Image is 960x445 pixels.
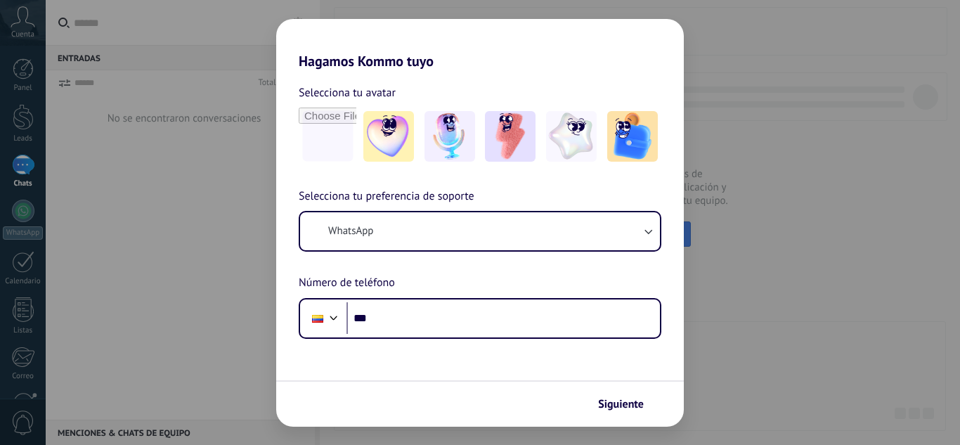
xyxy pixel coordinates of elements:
span: WhatsApp [328,224,373,238]
h2: Hagamos Kommo tuyo [276,19,684,70]
img: -3.jpeg [485,111,536,162]
img: -4.jpeg [546,111,597,162]
div: Colombia: + 57 [304,304,331,333]
span: Siguiente [598,399,644,409]
img: -1.jpeg [363,111,414,162]
img: -5.jpeg [607,111,658,162]
span: Número de teléfono [299,274,395,292]
span: Selecciona tu preferencia de soporte [299,188,474,206]
span: Selecciona tu avatar [299,84,396,102]
button: Siguiente [592,392,663,416]
button: WhatsApp [300,212,660,250]
img: -2.jpeg [424,111,475,162]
